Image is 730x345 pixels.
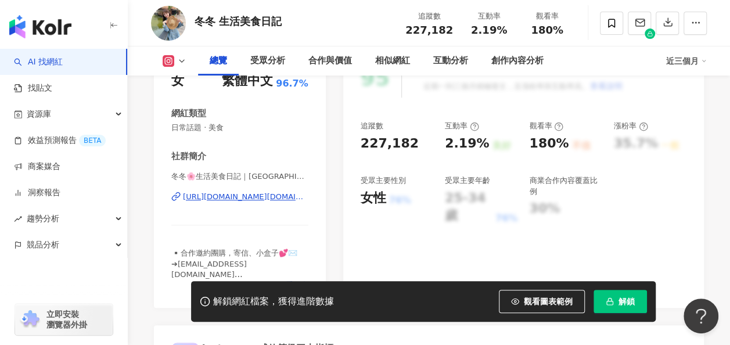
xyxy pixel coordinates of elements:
[499,290,585,313] button: 觀看圖表範例
[27,101,51,127] span: 資源庫
[445,175,490,186] div: 受眾主要年齡
[529,175,602,196] div: 商業合作內容覆蓋比例
[467,10,511,22] div: 互動率
[210,54,227,68] div: 總覽
[405,10,453,22] div: 追蹤數
[594,290,647,313] button: 解鎖
[171,107,206,120] div: 網紅類型
[286,280,308,290] span: 看更多
[531,24,563,36] span: 180%
[171,123,308,133] span: 日常話題 · 美食
[14,187,60,199] a: 洞察報告
[222,72,273,90] div: 繁體中文
[171,72,184,90] div: 女
[14,56,63,68] a: searchAI 找網紅
[361,135,419,153] div: 227,182
[46,309,87,330] span: 立即安裝 瀏覽器外掛
[151,6,186,41] img: KOL Avatar
[361,189,386,207] div: 女性
[525,10,569,22] div: 觀看率
[666,52,707,70] div: 近三個月
[433,54,468,68] div: 互動分析
[15,304,113,335] a: chrome extension立即安裝 瀏覽器外掛
[14,135,106,146] a: 效益預測報告BETA
[183,192,308,202] div: [URL][DOMAIN_NAME][DOMAIN_NAME]
[171,150,206,163] div: 社群簡介
[308,54,352,68] div: 合作與價值
[471,24,507,36] span: 2.19%
[361,175,406,186] div: 受眾主要性別
[445,135,489,153] div: 2.19%
[213,296,334,308] div: 解鎖網紅檔案，獲得進階數據
[614,121,648,131] div: 漲粉率
[361,121,383,131] div: 追蹤數
[19,310,41,329] img: chrome extension
[14,82,52,94] a: 找貼文
[14,161,60,172] a: 商案媒合
[9,15,71,38] img: logo
[405,24,453,36] span: 227,182
[171,171,308,182] span: 冬冬🌸生活美食日記｜[GEOGRAPHIC_DATA] 桃園 高雄 台南 母嬰 美食 旅遊 生活 Hung,Tung-Hua | hua.dh
[27,232,59,258] span: 競品分析
[375,54,410,68] div: 相似網紅
[491,54,544,68] div: 創作內容分析
[250,54,285,68] div: 受眾分析
[524,297,573,306] span: 觀看圖表範例
[14,215,22,223] span: rise
[195,14,282,28] div: 冬冬 生活美食日記
[171,192,308,202] a: [URL][DOMAIN_NAME][DOMAIN_NAME]
[445,121,479,131] div: 互動率
[618,297,635,306] span: 解鎖
[276,77,308,90] span: 96.7%
[27,206,59,232] span: 趨勢分析
[529,121,563,131] div: 觀看率
[529,135,569,153] div: 180%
